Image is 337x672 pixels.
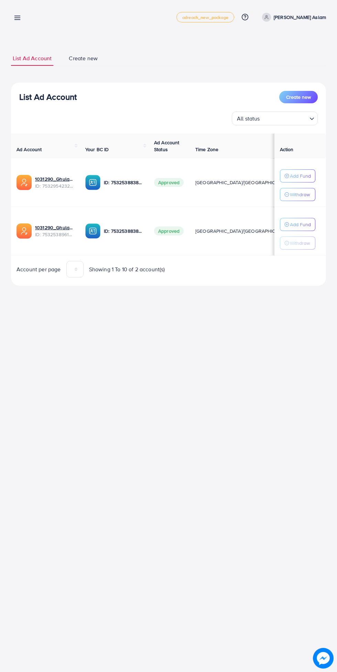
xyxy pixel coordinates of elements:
[35,231,74,238] span: ID: 7532538961244635153
[104,178,143,187] p: ID: 7532538838637019152
[154,227,184,235] span: Approved
[274,13,326,21] p: [PERSON_NAME] Aslam
[290,190,310,199] p: Withdraw
[17,175,32,190] img: ic-ads-acc.e4c84228.svg
[262,112,307,124] input: Search for option
[280,188,315,201] button: Withdraw
[19,92,77,102] h3: List Ad Account
[279,91,318,103] button: Create new
[89,265,165,273] span: Showing 1 To 10 of 2 account(s)
[195,228,291,234] span: [GEOGRAPHIC_DATA]/[GEOGRAPHIC_DATA]
[313,648,334,669] img: image
[154,139,180,153] span: Ad Account Status
[69,54,98,62] span: Create new
[17,223,32,239] img: ic-ads-acc.e4c84228.svg
[290,220,311,229] p: Add Fund
[85,146,109,153] span: Your BC ID
[35,224,74,231] a: 1031290_Ghulam Rasool Aslam_1753805901568
[280,169,315,182] button: Add Fund
[290,172,311,180] p: Add Fund
[35,224,74,238] div: <span class='underline'>1031290_Ghulam Rasool Aslam_1753805901568</span></br>7532538961244635153
[280,146,294,153] span: Action
[259,13,326,22] a: [PERSON_NAME] Aslam
[13,54,52,62] span: List Ad Account
[195,179,291,186] span: [GEOGRAPHIC_DATA]/[GEOGRAPHIC_DATA]
[85,175,100,190] img: ic-ba-acc.ded83a64.svg
[35,176,74,190] div: <span class='underline'>1031290_Ghulam Rasool Aslam 2_1753902599199</span></br>7532954232266326017
[176,12,234,22] a: adreach_new_package
[232,112,318,125] div: Search for option
[35,182,74,189] span: ID: 7532954232266326017
[280,218,315,231] button: Add Fund
[195,146,218,153] span: Time Zone
[85,223,100,239] img: ic-ba-acc.ded83a64.svg
[104,227,143,235] p: ID: 7532538838637019152
[17,146,42,153] span: Ad Account
[280,237,315,250] button: Withdraw
[154,178,184,187] span: Approved
[182,15,228,20] span: adreach_new_package
[286,94,311,101] span: Create new
[236,114,261,124] span: All status
[290,239,310,247] p: Withdraw
[35,176,74,182] a: 1031290_Ghulam Rasool Aslam 2_1753902599199
[17,265,61,273] span: Account per page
